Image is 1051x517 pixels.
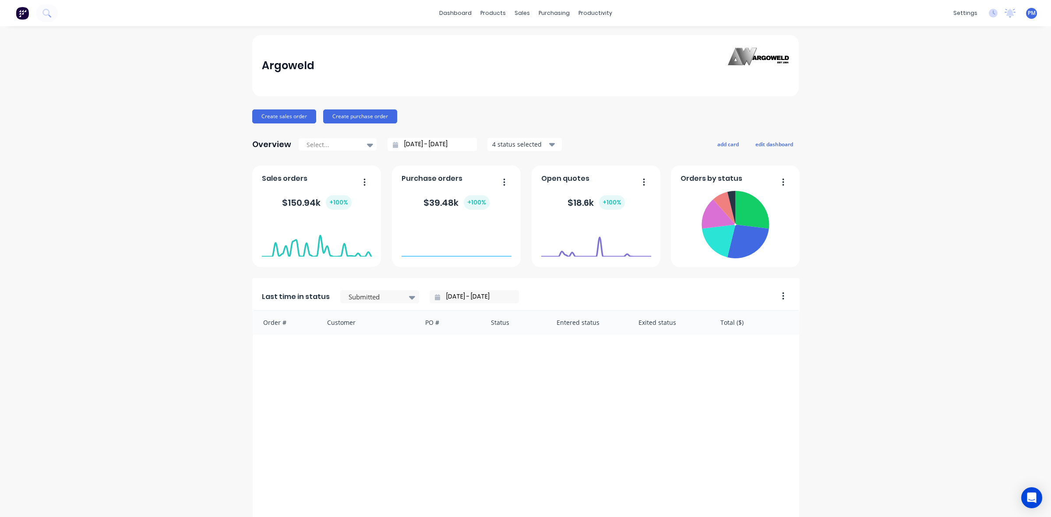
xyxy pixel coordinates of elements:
div: purchasing [534,7,574,20]
span: Purchase orders [402,173,462,184]
div: PO # [416,311,482,334]
button: edit dashboard [750,138,799,150]
div: + 100 % [464,195,490,210]
div: Total ($) [712,311,799,334]
div: $ 150.94k [282,195,352,210]
a: dashboard [435,7,476,20]
button: Create purchase order [323,109,397,123]
div: products [476,7,510,20]
div: Customer [318,311,417,334]
img: Argoweld [728,48,789,84]
div: settings [949,7,982,20]
div: sales [510,7,534,20]
div: + 100 % [599,195,625,210]
span: Last time in status [262,292,330,302]
div: Order # [253,311,318,334]
div: + 100 % [326,195,352,210]
img: Factory [16,7,29,20]
span: Orders by status [681,173,742,184]
button: 4 status selected [487,138,562,151]
span: Open quotes [541,173,589,184]
div: Overview [252,136,291,153]
div: $ 18.6k [568,195,625,210]
button: Create sales order [252,109,316,123]
button: add card [712,138,744,150]
div: Argoweld [262,57,314,74]
div: $ 39.48k [423,195,490,210]
div: Open Intercom Messenger [1021,487,1042,508]
div: Status [482,311,548,334]
div: Entered status [548,311,630,334]
span: Sales orders [262,173,307,184]
span: PM [1028,9,1036,17]
div: Exited status [630,311,712,334]
div: productivity [574,7,617,20]
div: 4 status selected [492,140,547,149]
